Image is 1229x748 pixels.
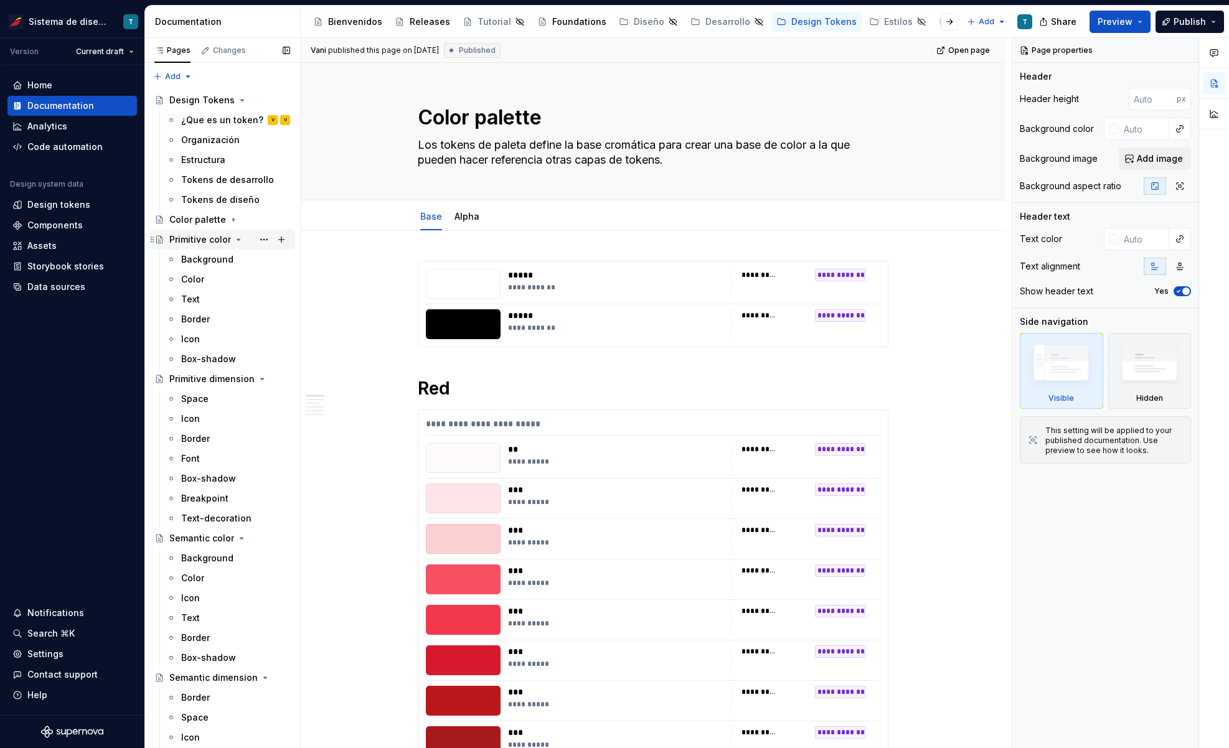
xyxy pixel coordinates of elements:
[181,174,274,186] div: Tokens de desarrollo
[181,194,260,206] div: Tokens de diseño
[161,648,295,668] a: Box-shadow
[161,389,295,409] a: Space
[161,110,295,130] a: ¿Que es un token?VV
[552,16,606,28] div: Foundations
[181,114,263,126] div: ¿Que es un token?
[1108,333,1192,409] div: Hidden
[1020,333,1103,409] div: Visible
[181,393,209,405] div: Space
[181,691,210,704] div: Border
[7,75,137,95] a: Home
[181,612,200,624] div: Text
[27,100,94,112] div: Documentation
[161,568,295,588] a: Color
[27,79,52,91] div: Home
[181,472,236,485] div: Box-shadow
[1098,16,1132,28] span: Preview
[181,154,225,166] div: Estructura
[1020,180,1121,192] div: Background aspect ratio
[1119,147,1191,170] button: Add image
[284,114,287,126] div: V
[1051,16,1076,28] span: Share
[161,409,295,429] a: Icon
[458,12,530,32] a: Tutorial
[161,727,295,747] a: Icon
[1020,123,1094,135] div: Background color
[169,671,258,684] div: Semantic dimension
[27,281,85,293] div: Data sources
[7,195,137,215] a: Design tokens
[181,572,204,584] div: Color
[27,141,103,153] div: Code automation
[181,293,200,306] div: Text
[181,273,204,286] div: Color
[27,689,47,701] div: Help
[169,213,226,226] div: Color palette
[459,45,496,55] span: Published
[271,114,275,126] div: V
[181,432,210,445] div: Border
[7,96,137,116] a: Documentation
[7,236,137,256] a: Assets
[963,13,1010,30] button: Add
[161,508,295,528] a: Text-decoration
[1020,260,1080,273] div: Text alignment
[27,240,57,252] div: Assets
[161,548,295,568] a: Background
[420,211,442,222] a: Base
[328,45,439,55] div: published this page on [DATE]
[1020,152,1098,165] div: Background image
[41,726,103,738] svg: Supernova Logo
[1020,285,1093,297] div: Show header text
[181,333,200,345] div: Icon
[169,94,235,106] div: Design Tokens
[181,512,252,525] div: Text-decoration
[7,215,137,235] a: Components
[161,429,295,449] a: Border
[884,16,913,28] div: Estilos
[1022,17,1027,27] div: T
[161,349,295,369] a: Box-shadow
[27,120,67,133] div: Analytics
[7,665,137,685] button: Contact support
[161,489,295,508] a: Breakpoint
[1020,316,1088,328] div: Side navigation
[27,668,98,681] div: Contact support
[181,592,200,604] div: Icon
[161,708,295,727] a: Space
[478,16,511,28] div: Tutorial
[161,588,295,608] a: Icon
[169,373,255,385] div: Primitive dimension
[454,211,479,222] a: Alpha
[29,16,108,28] div: Sistema de diseño Iberia
[10,47,39,57] div: Version
[165,72,181,82] span: Add
[161,309,295,329] a: Border
[161,289,295,309] a: Text
[169,532,234,545] div: Semantic color
[181,711,209,724] div: Space
[1045,426,1183,456] div: This setting will be applied to your published documentation. Use preview to see how it looks.
[1033,11,1085,33] button: Share
[161,269,295,289] a: Color
[948,45,990,55] span: Open page
[76,47,124,57] span: Current draft
[7,277,137,297] a: Data sources
[933,42,996,59] a: Open page
[771,12,862,32] a: Design Tokens
[2,8,142,35] button: Sistema de diseño IberiaT
[181,353,236,365] div: Box-shadow
[410,16,450,28] div: Releases
[10,179,83,189] div: Design system data
[161,250,295,269] a: Background
[7,603,137,623] button: Notifications
[161,130,295,150] a: Organización
[308,9,961,34] div: Page tree
[450,203,484,229] div: Alpha
[161,190,295,210] a: Tokens de diseño
[149,668,295,688] a: Semantic dimension
[1020,210,1070,223] div: Header text
[27,260,104,273] div: Storybook stories
[1154,286,1169,296] label: Yes
[1119,118,1169,140] input: Auto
